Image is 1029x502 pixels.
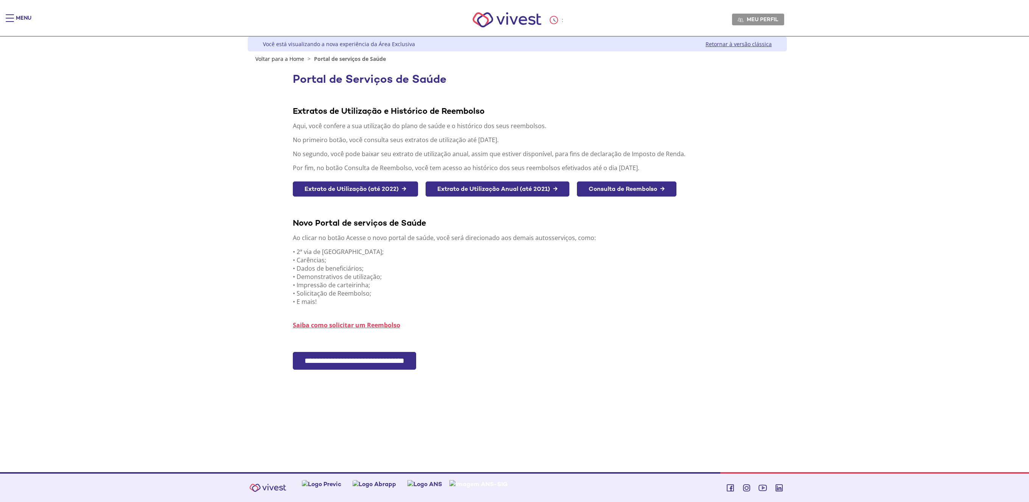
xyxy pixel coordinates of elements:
p: Por fim, no botão Consulta de Reembolso, você tem acesso ao histórico dos seus reembolsos efetiva... [293,164,742,172]
div: Extratos de Utilização e Histórico de Reembolso [293,105,742,116]
span: Meu perfil [747,16,778,23]
p: No primeiro botão, você consulta seus extratos de utilização até [DATE]. [293,136,742,144]
section: <span lang="pt-BR" dir="ltr">Visualizador do Conteúdo da Web</span> [293,69,742,344]
span: Portal de serviços de Saúde [314,55,386,62]
p: Aqui, você confere a sua utilização do plano de saúde e o histórico dos seus reembolsos. [293,122,742,130]
div: Você está visualizando a nova experiência da Área Exclusiva [263,40,415,48]
span: > [306,55,312,62]
a: Retornar à versão clássica [706,40,772,48]
img: Vivest [245,479,291,496]
img: Meu perfil [738,17,743,23]
img: Imagem ANS-SIG [449,480,508,488]
p: No segundo, você pode baixar seu extrato de utilização anual, assim que estiver disponível, para ... [293,150,742,158]
a: Extrato de Utilização (até 2022) → [293,181,418,197]
img: Logo ANS [407,480,442,488]
img: Vivest [464,4,550,36]
p: Ao clicar no botão Acesse o novo portal de saúde, você será direcionado aos demais autosserviços,... [293,234,742,242]
div: Menu [16,14,31,29]
a: Extrato de Utilização Anual (até 2021) → [426,181,569,197]
div: Vivest [242,37,787,472]
div: : [550,16,565,24]
h1: Portal de Serviços de Saúde [293,73,742,85]
p: • 2ª via de [GEOGRAPHIC_DATA]; • Carências; • Dados de beneficiários; • Demonstrativos de utiliza... [293,248,742,306]
a: Saiba como solicitar um Reembolso [293,321,400,329]
a: Voltar para a Home [255,55,304,62]
div: Novo Portal de serviços de Saúde [293,217,742,228]
img: Logo Previc [302,480,341,488]
a: Meu perfil [732,14,784,25]
section: <span lang="pt-BR" dir="ltr">FacPlanPortlet - SSO Fácil</span> [293,352,742,389]
img: Logo Abrapp [353,480,396,488]
a: Consulta de Reembolso → [577,181,676,197]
